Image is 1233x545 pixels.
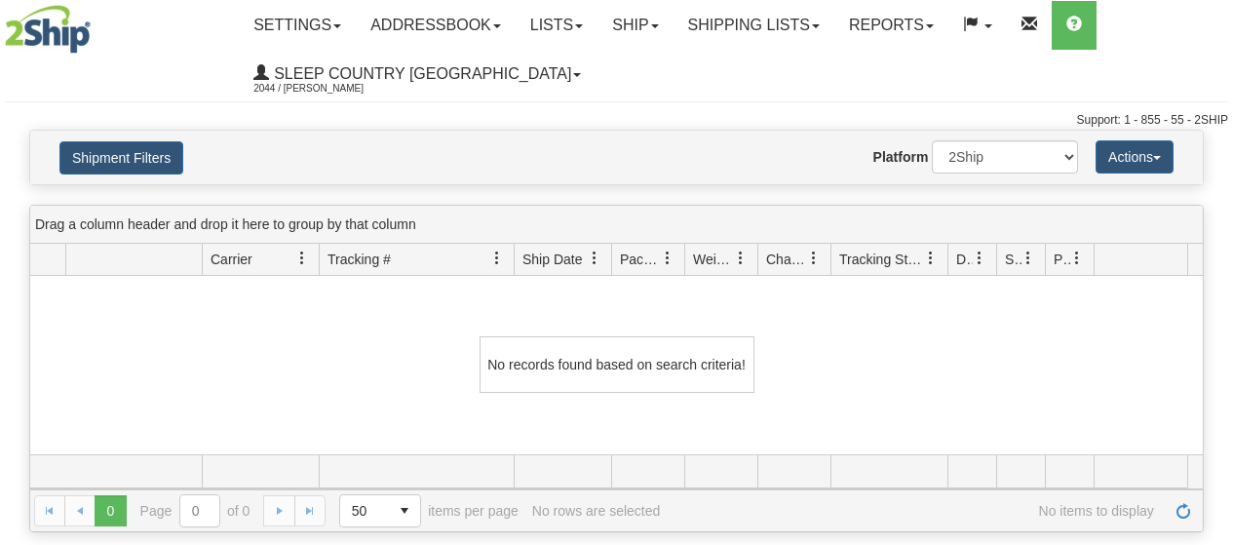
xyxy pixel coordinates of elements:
[914,242,947,275] a: Tracking Status filter column settings
[1188,173,1231,371] iframe: chat widget
[516,1,597,50] a: Lists
[140,494,250,527] span: Page of 0
[1096,140,1174,174] button: Actions
[95,495,126,526] span: Page 0
[480,336,754,393] div: No records found based on search criteria!
[597,1,673,50] a: Ship
[956,250,973,269] span: Delivery Status
[522,250,582,269] span: Ship Date
[30,206,1203,244] div: grid grouping header
[674,503,1154,519] span: No items to display
[532,503,661,519] div: No rows are selected
[873,147,929,167] label: Platform
[253,79,400,98] span: 2044 / [PERSON_NAME]
[1168,495,1199,526] a: Refresh
[339,494,421,527] span: Page sizes drop down
[481,242,514,275] a: Tracking # filter column settings
[211,250,252,269] span: Carrier
[724,242,757,275] a: Weight filter column settings
[239,50,596,98] a: Sleep Country [GEOGRAPHIC_DATA] 2044 / [PERSON_NAME]
[339,494,519,527] span: items per page
[1054,250,1070,269] span: Pickup Status
[766,250,807,269] span: Charge
[328,250,391,269] span: Tracking #
[286,242,319,275] a: Carrier filter column settings
[797,242,830,275] a: Charge filter column settings
[356,1,516,50] a: Addressbook
[578,242,611,275] a: Ship Date filter column settings
[389,495,420,526] span: select
[963,242,996,275] a: Delivery Status filter column settings
[839,250,924,269] span: Tracking Status
[5,5,91,54] img: logo2044.jpg
[834,1,948,50] a: Reports
[269,65,571,82] span: Sleep Country [GEOGRAPHIC_DATA]
[1060,242,1094,275] a: Pickup Status filter column settings
[352,501,377,521] span: 50
[1005,250,1021,269] span: Shipment Issues
[59,141,183,175] button: Shipment Filters
[239,1,356,50] a: Settings
[1012,242,1045,275] a: Shipment Issues filter column settings
[5,112,1228,129] div: Support: 1 - 855 - 55 - 2SHIP
[651,242,684,275] a: Packages filter column settings
[693,250,734,269] span: Weight
[674,1,834,50] a: Shipping lists
[620,250,661,269] span: Packages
